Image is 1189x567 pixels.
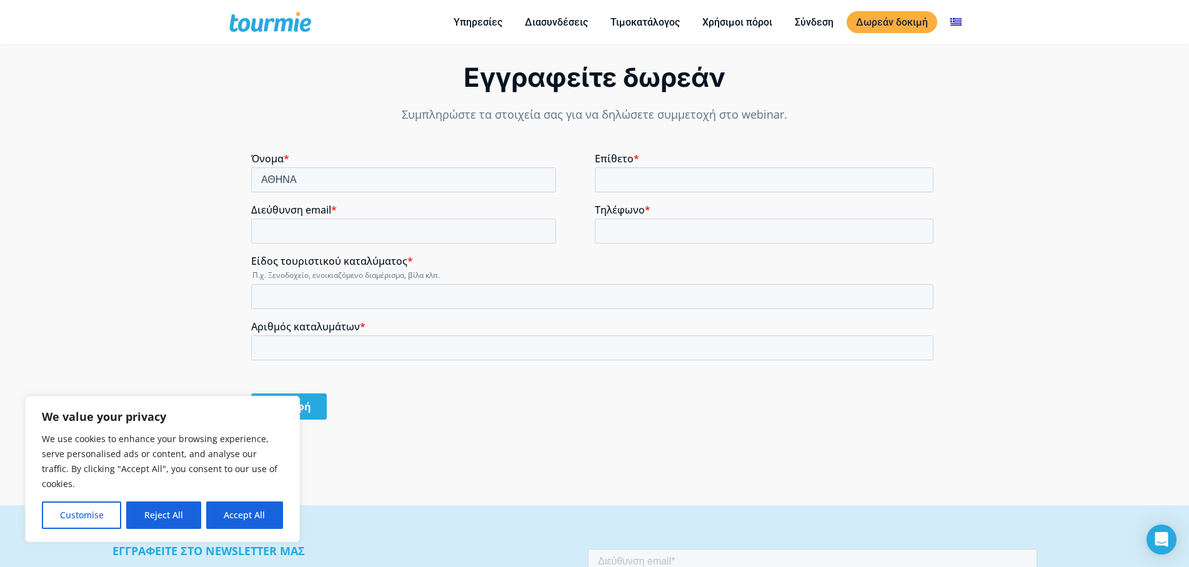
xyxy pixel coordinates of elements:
[1147,525,1177,555] div: Open Intercom Messenger
[206,501,283,529] button: Accept All
[251,152,938,430] iframe: Form 0
[847,11,937,33] a: Δωρεάν δοκιμή
[693,14,782,30] a: Χρήσιμοι πόροι
[126,501,201,529] button: Reject All
[251,106,938,123] p: Συμπληρώστε τα στοιχεία σας για να δηλώσετε συμμετοχή στο webinar.
[515,14,597,30] a: Διασυνδέσεις
[344,51,394,64] span: Τηλέφωνο
[42,409,283,424] p: We value your privacy
[941,14,971,30] a: Αλλαγή σε
[785,14,843,30] a: Σύνδεση
[444,14,512,30] a: Υπηρεσίες
[601,14,689,30] a: Τιμοκατάλογος
[251,61,938,94] div: Εγγραφείτε δωρεάν
[42,431,283,491] p: We use cookies to enhance your browsing experience, serve personalised ads or content, and analys...
[112,543,305,558] b: ΕΓΓΡΑΦΕΙΤΕ ΣΤΟ NEWSLETTER ΜΑΣ
[42,501,121,529] button: Customise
